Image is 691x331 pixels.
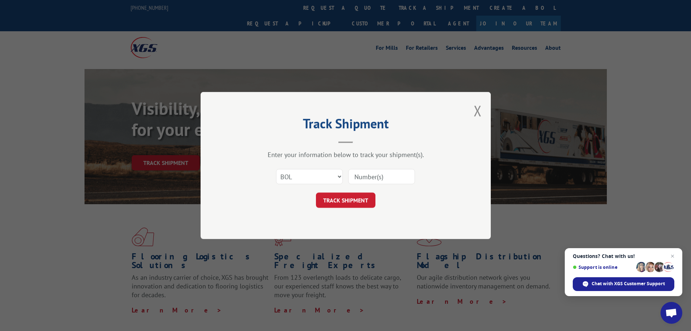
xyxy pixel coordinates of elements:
div: Enter your information below to track your shipment(s). [237,150,455,159]
span: Support is online [573,265,634,270]
button: Close modal [474,101,482,120]
div: Open chat [661,302,682,324]
input: Number(s) [348,169,415,184]
span: Questions? Chat with us! [573,253,674,259]
div: Chat with XGS Customer Support [573,277,674,291]
span: Chat with XGS Customer Support [592,280,665,287]
h2: Track Shipment [237,118,455,132]
span: Close chat [668,252,677,261]
button: TRACK SHIPMENT [316,193,375,208]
